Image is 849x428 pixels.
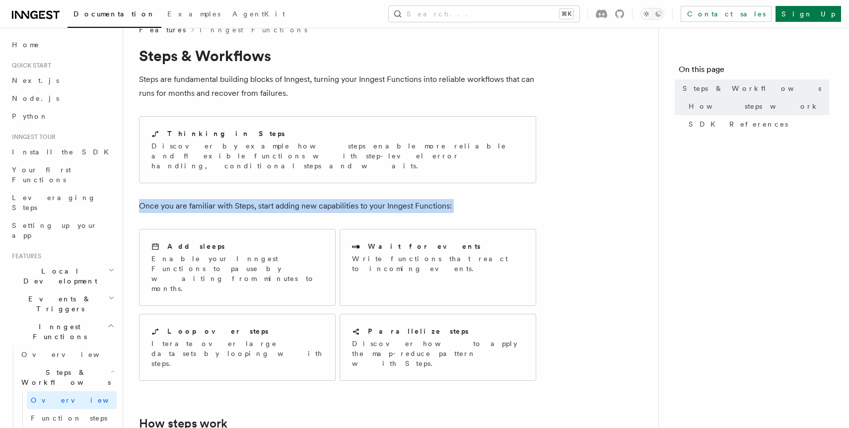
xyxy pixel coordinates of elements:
[560,9,573,19] kbd: ⌘K
[8,318,117,346] button: Inngest Functions
[139,229,336,306] a: Add sleepsEnable your Inngest Functions to pause by waiting from minutes to months.
[161,3,226,27] a: Examples
[27,391,117,409] a: Overview
[683,83,821,93] span: Steps & Workflows
[139,199,536,213] p: Once you are familiar with Steps, start adding new capabilities to your Inngest Functions:
[776,6,841,22] a: Sign Up
[12,194,96,212] span: Leveraging Steps
[689,101,819,111] span: How steps work
[689,119,788,129] span: SDK References
[368,326,469,336] h2: Parallelize steps
[167,10,220,18] span: Examples
[8,62,51,70] span: Quick start
[151,254,323,293] p: Enable your Inngest Functions to pause by waiting from minutes to months.
[8,252,41,260] span: Features
[31,396,133,404] span: Overview
[352,339,524,368] p: Discover how to apply the map-reduce pattern with Steps.
[8,71,117,89] a: Next.js
[12,221,97,239] span: Setting up your app
[8,294,108,314] span: Events & Triggers
[368,241,481,251] h2: Wait for events
[21,351,124,358] span: Overview
[151,339,323,368] p: Iterate over large datasets by looping with steps.
[139,314,336,381] a: Loop over stepsIterate over large datasets by looping with steps.
[8,161,117,189] a: Your first Functions
[27,409,117,427] a: Function steps
[167,326,269,336] h2: Loop over steps
[8,262,117,290] button: Local Development
[200,25,307,35] a: Inngest Functions
[139,25,186,35] span: Features
[679,64,829,79] h4: On this page
[685,115,829,133] a: SDK References
[8,290,117,318] button: Events & Triggers
[8,322,107,342] span: Inngest Functions
[340,229,536,306] a: Wait for eventsWrite functions that react to incoming events.
[8,107,117,125] a: Python
[8,133,56,141] span: Inngest tour
[31,414,107,422] span: Function steps
[8,143,117,161] a: Install the SDK
[73,10,155,18] span: Documentation
[389,6,579,22] button: Search...⌘K
[139,116,536,183] a: Thinking in StepsDiscover by example how steps enable more reliable and flexible functions with s...
[8,216,117,244] a: Setting up your app
[17,346,117,363] a: Overview
[681,6,772,22] a: Contact sales
[139,47,536,65] h1: Steps & Workflows
[8,36,117,54] a: Home
[8,89,117,107] a: Node.js
[679,79,829,97] a: Steps & Workflows
[12,94,59,102] span: Node.js
[167,129,285,139] h2: Thinking in Steps
[151,141,524,171] p: Discover by example how steps enable more reliable and flexible functions with step-level error h...
[17,363,117,391] button: Steps & Workflows
[68,3,161,28] a: Documentation
[685,97,829,115] a: How steps work
[8,266,108,286] span: Local Development
[17,367,111,387] span: Steps & Workflows
[226,3,291,27] a: AgentKit
[139,72,536,100] p: Steps are fundamental building blocks of Inngest, turning your Inngest Functions into reliable wo...
[8,189,117,216] a: Leveraging Steps
[12,166,71,184] span: Your first Functions
[640,8,664,20] button: Toggle dark mode
[167,241,225,251] h2: Add sleeps
[12,76,59,84] span: Next.js
[352,254,524,274] p: Write functions that react to incoming events.
[12,40,40,50] span: Home
[12,112,48,120] span: Python
[12,148,115,156] span: Install the SDK
[340,314,536,381] a: Parallelize stepsDiscover how to apply the map-reduce pattern with Steps.
[232,10,285,18] span: AgentKit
